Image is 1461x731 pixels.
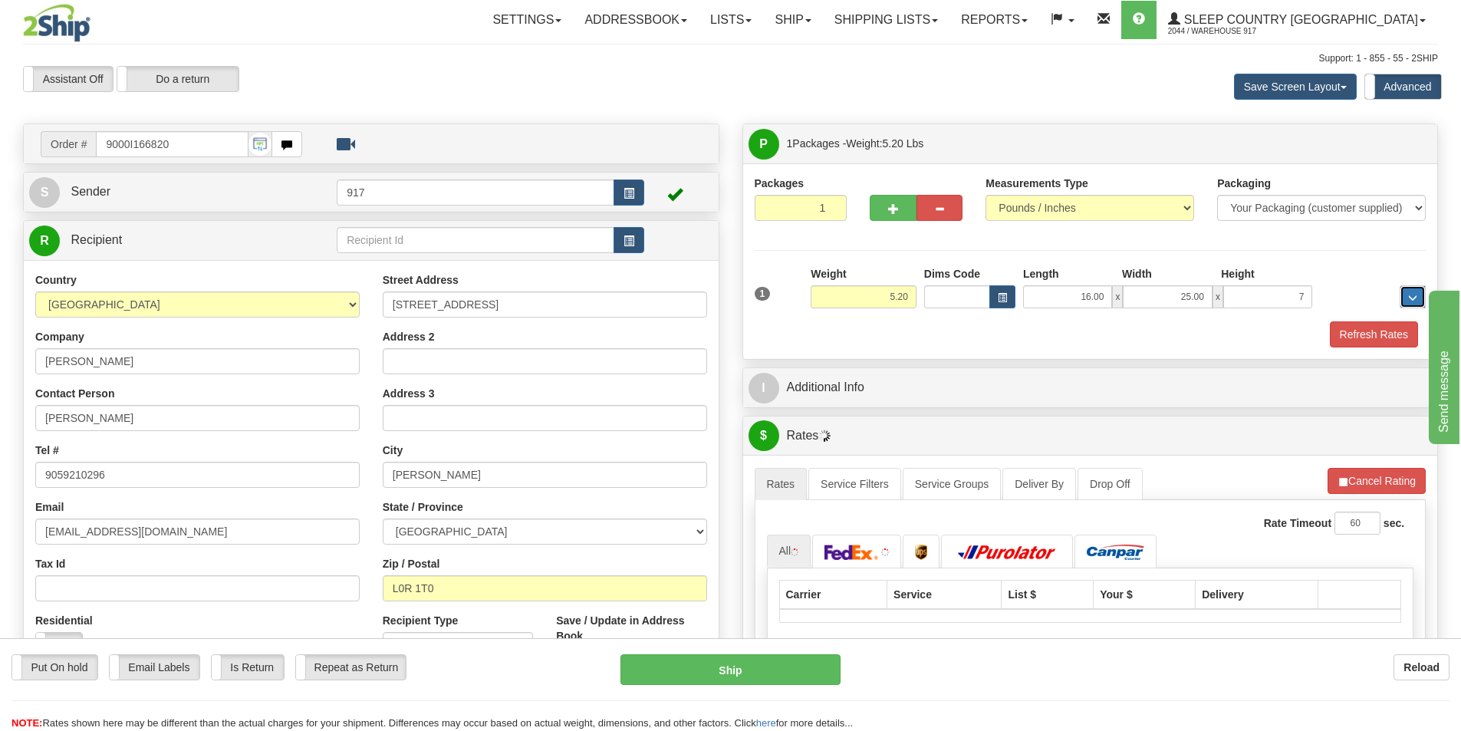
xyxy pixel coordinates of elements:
label: Recipient Type [383,613,459,628]
span: x [1112,285,1123,308]
label: Rate Timeout [1264,515,1331,531]
div: Support: 1 - 855 - 55 - 2SHIP [23,52,1438,65]
span: Sender [71,185,110,198]
label: City [383,443,403,458]
span: 2044 / Warehouse 917 [1168,24,1283,39]
label: Is Return [212,655,284,680]
th: Carrier [779,580,887,609]
span: NOTE: [12,717,42,729]
span: R [29,226,60,256]
label: Tel # [35,443,59,458]
label: Dims Code [924,266,980,282]
label: Save / Update in Address Book [556,613,706,644]
a: R Recipient [29,225,303,256]
div: ... [1400,285,1426,308]
a: Lists [699,1,763,39]
span: S [29,177,60,208]
th: Delivery [1196,580,1318,609]
span: Sleep Country [GEOGRAPHIC_DATA] [1180,13,1418,26]
button: Cancel Rating [1328,468,1426,494]
span: P [749,129,779,160]
a: $Rates [749,420,1433,452]
span: $ [749,420,779,451]
div: Send message [12,9,142,28]
label: Width [1122,266,1152,282]
a: All [767,535,811,567]
label: Advanced [1365,74,1441,99]
label: Address 2 [383,329,435,344]
a: IAdditional Info [749,372,1433,403]
img: UPS [915,545,928,560]
a: Drop Off [1078,468,1143,500]
span: x [1213,285,1223,308]
input: Enter a location [383,291,707,318]
label: Weight [811,266,846,282]
label: sec. [1384,515,1404,531]
img: Progress.gif [818,430,831,442]
label: Email Labels [110,655,199,680]
a: Service Groups [903,468,1001,500]
a: Sleep Country [GEOGRAPHIC_DATA] 2044 / Warehouse 917 [1157,1,1437,39]
img: Canpar [1087,545,1144,560]
label: Do a return [117,67,239,91]
span: Weight: [846,137,923,150]
label: Repeat as Return [296,655,406,680]
img: tiny_red.gif [791,548,798,556]
b: Reload [1403,661,1440,673]
label: Residential [35,613,93,628]
label: Address 3 [383,386,435,401]
a: Rates [755,468,808,500]
button: Ship [620,654,841,685]
label: Length [1023,266,1059,282]
span: Order # [41,131,96,157]
a: here [756,717,776,729]
img: tiny_red.gif [881,548,889,556]
a: Ship [763,1,822,39]
th: Service [887,580,1002,609]
span: Recipient [71,233,122,246]
label: Packages [755,176,805,191]
a: Deliver By [1002,468,1076,500]
img: API [248,133,271,156]
label: Assistant Off [24,67,113,91]
img: FedEx [824,545,878,560]
label: Company [35,329,84,344]
input: Recipient Id [337,227,614,253]
span: Packages - [787,128,924,159]
span: 1 [755,287,771,301]
span: I [749,373,779,403]
a: Shipping lists [823,1,949,39]
label: Street Address [383,272,459,288]
label: State / Province [383,499,463,515]
input: Sender Id [337,179,614,206]
label: Height [1221,266,1255,282]
label: Contact Person [35,386,114,401]
label: Put On hold [12,655,97,680]
img: Purolator [953,545,1061,560]
a: Reports [949,1,1039,39]
label: No [36,633,82,657]
span: 5.20 [883,137,903,150]
button: Save Screen Layout [1234,74,1357,100]
a: Settings [481,1,573,39]
label: Packaging [1217,176,1271,191]
a: Addressbook [573,1,699,39]
img: logo2044.jpg [23,4,90,42]
th: Your $ [1094,580,1196,609]
label: Measurements Type [986,176,1088,191]
th: List $ [1002,580,1094,609]
label: Country [35,272,77,288]
span: Lbs [907,137,924,150]
iframe: chat widget [1426,287,1459,443]
a: P 1Packages -Weight:5.20 Lbs [749,128,1433,160]
label: Zip / Postal [383,556,440,571]
a: S Sender [29,176,337,208]
a: Service Filters [808,468,901,500]
span: 1 [787,137,793,150]
button: Reload [1394,654,1449,680]
button: Refresh Rates [1330,321,1418,347]
label: Email [35,499,64,515]
label: Tax Id [35,556,65,571]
